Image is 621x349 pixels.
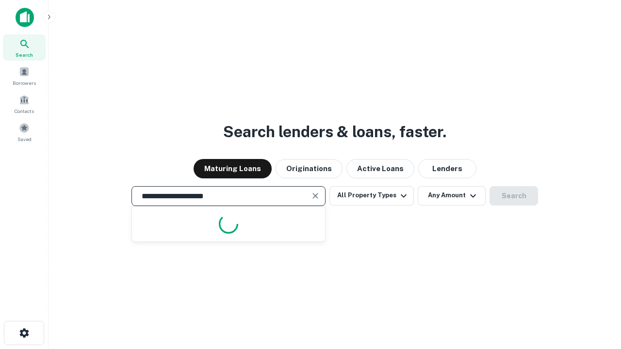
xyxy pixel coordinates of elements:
[223,120,446,143] h3: Search lenders & loans, faster.
[17,135,32,143] span: Saved
[13,79,36,87] span: Borrowers
[15,107,34,115] span: Contacts
[418,186,486,206] button: Any Amount
[16,51,33,59] span: Search
[3,34,46,61] a: Search
[346,159,414,178] button: Active Loans
[418,159,476,178] button: Lenders
[3,63,46,89] a: Borrowers
[16,8,34,27] img: capitalize-icon.png
[309,189,322,203] button: Clear
[572,271,621,318] iframe: Chat Widget
[3,119,46,145] a: Saved
[329,186,414,206] button: All Property Types
[194,159,272,178] button: Maturing Loans
[276,159,343,178] button: Originations
[3,91,46,117] a: Contacts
